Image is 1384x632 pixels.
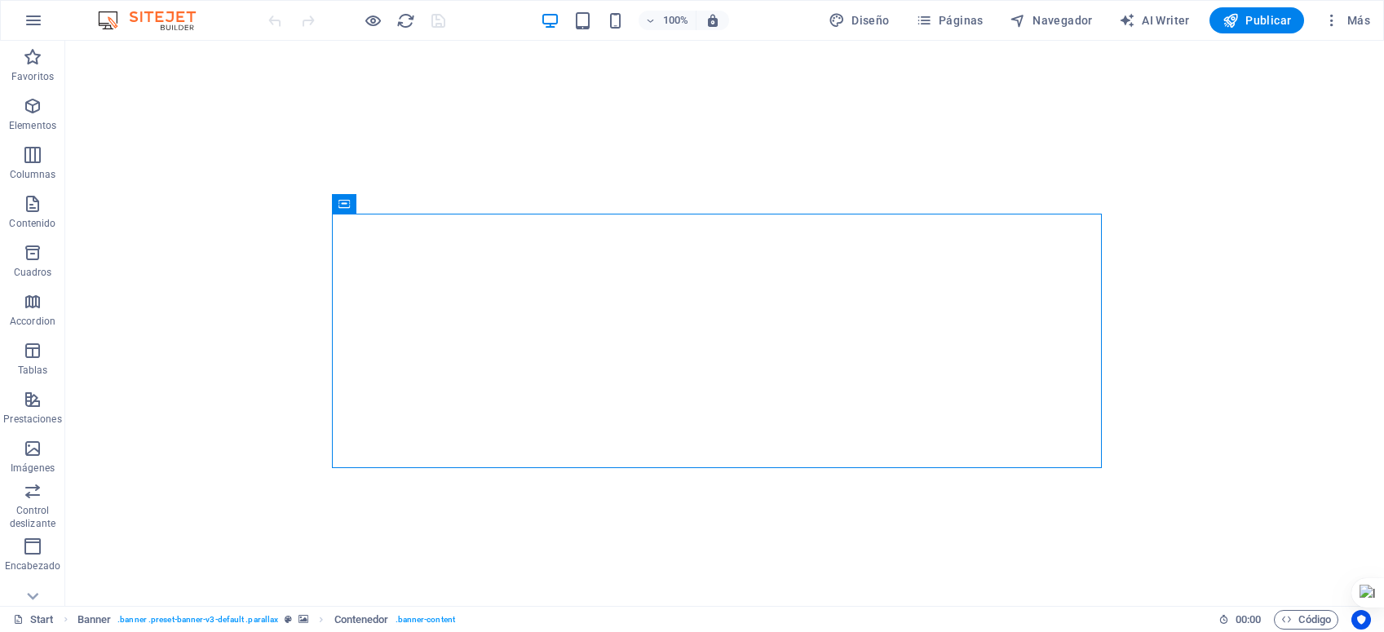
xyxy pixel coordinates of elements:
[9,119,56,132] p: Elementos
[1119,12,1190,29] span: AI Writer
[1209,7,1305,33] button: Publicar
[285,615,292,624] i: Este elemento es un preajuste personalizable
[909,7,990,33] button: Páginas
[663,11,689,30] h6: 100%
[1274,610,1338,630] button: Código
[1317,7,1377,33] button: Más
[5,559,60,572] p: Encabezado
[396,11,415,30] i: Volver a cargar página
[639,11,696,30] button: 100%
[13,610,54,630] a: Haz clic para cancelar la selección y doble clic para abrir páginas
[117,610,278,630] span: . banner .preset-banner-v3-default .parallax
[9,217,55,230] p: Contenido
[14,266,52,279] p: Cuadros
[11,462,55,475] p: Imágenes
[334,610,389,630] span: Haz clic para seleccionar y doble clic para editar
[916,12,984,29] span: Páginas
[822,7,896,33] div: Diseño (Ctrl+Alt+Y)
[396,11,415,30] button: reload
[1236,610,1261,630] span: 00 00
[11,70,54,83] p: Favoritos
[1003,7,1099,33] button: Navegador
[77,610,455,630] nav: breadcrumb
[1112,7,1196,33] button: AI Writer
[3,413,61,426] p: Prestaciones
[1218,610,1262,630] h6: Tiempo de la sesión
[10,168,56,181] p: Columnas
[1010,12,1093,29] span: Navegador
[1351,610,1371,630] button: Usercentrics
[363,11,382,30] button: Haz clic para salir del modo de previsualización y seguir editando
[1247,613,1249,625] span: :
[705,13,720,28] i: Al redimensionar, ajustar el nivel de zoom automáticamente para ajustarse al dispositivo elegido.
[10,315,55,328] p: Accordion
[1281,610,1331,630] span: Código
[1223,12,1292,29] span: Publicar
[829,12,890,29] span: Diseño
[396,610,455,630] span: . banner-content
[94,11,216,30] img: Editor Logo
[77,610,112,630] span: Haz clic para seleccionar y doble clic para editar
[18,364,48,377] p: Tablas
[298,615,308,624] i: Este elemento contiene un fondo
[822,7,896,33] button: Diseño
[1324,12,1370,29] span: Más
